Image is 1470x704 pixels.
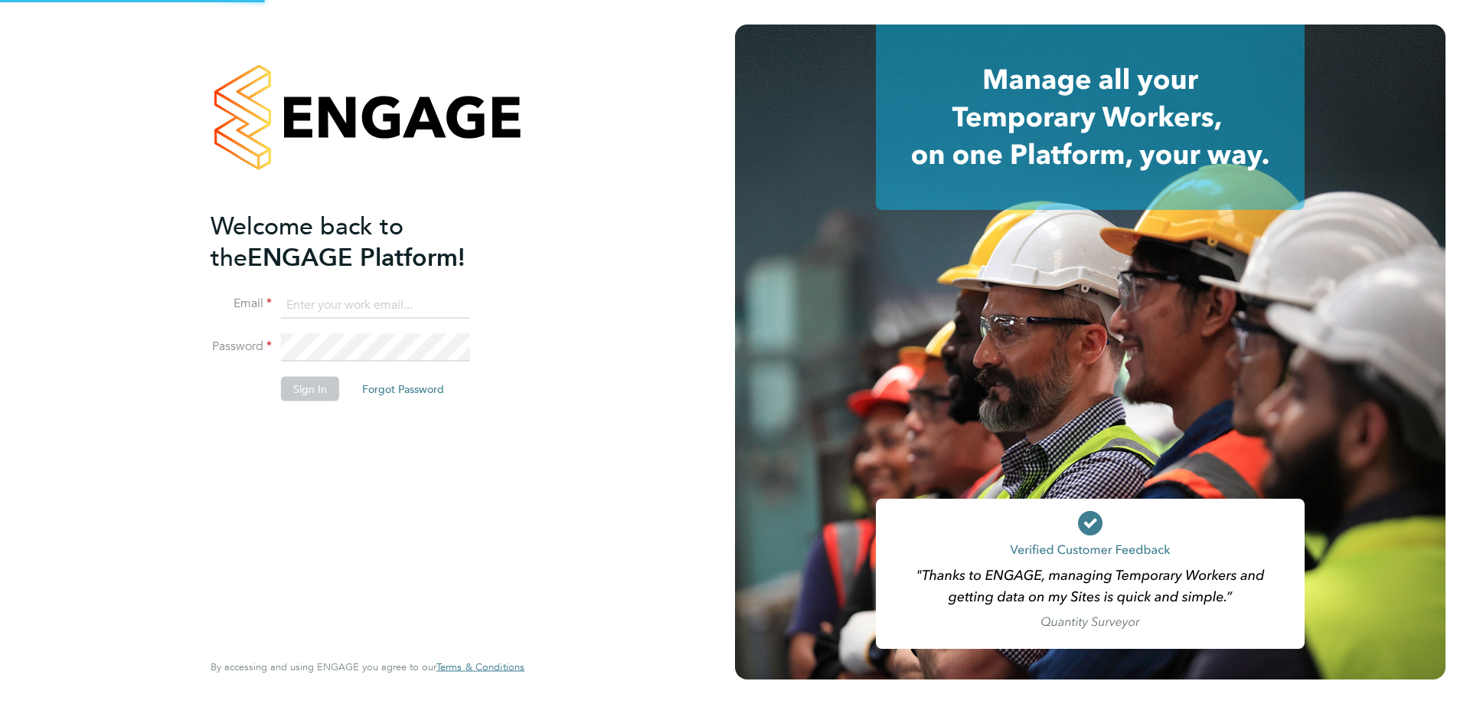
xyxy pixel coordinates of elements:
a: Terms & Conditions [436,661,524,673]
span: Welcome back to the [211,211,403,272]
button: Sign In [281,377,339,401]
button: Forgot Password [350,377,456,401]
span: By accessing and using ENGAGE you agree to our [211,660,524,673]
input: Enter your work email... [281,291,470,319]
h2: ENGAGE Platform! [211,210,509,273]
label: Email [211,296,272,312]
span: Terms & Conditions [436,660,524,673]
label: Password [211,339,272,355]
